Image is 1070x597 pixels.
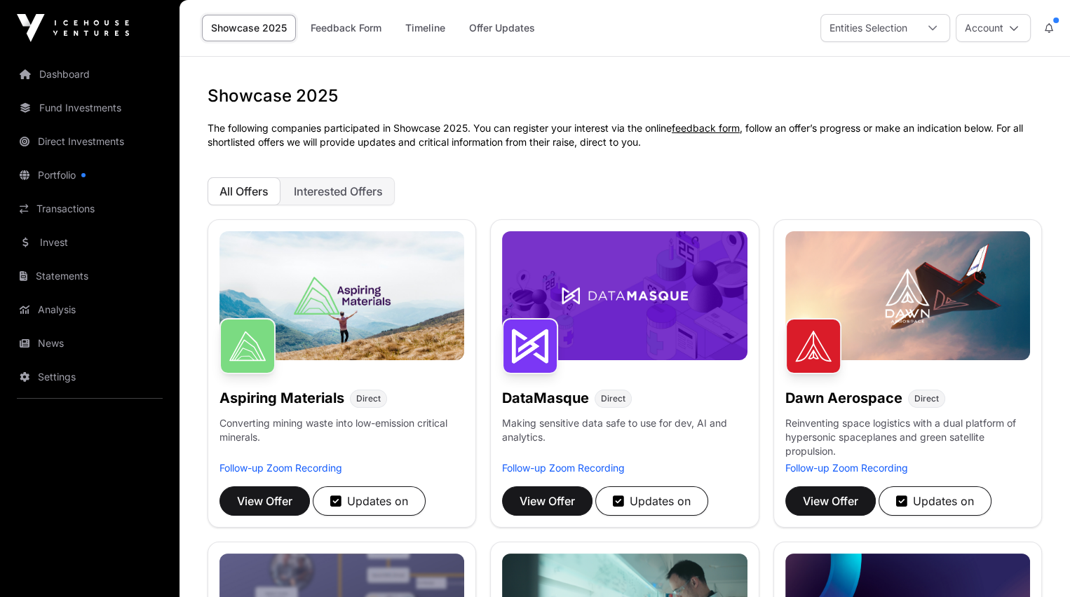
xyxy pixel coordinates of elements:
button: Updates on [595,486,708,516]
button: View Offer [219,486,310,516]
a: Showcase 2025 [202,15,296,41]
a: Invest [11,227,168,258]
a: News [11,328,168,359]
iframe: Chat Widget [1000,530,1070,597]
button: Updates on [879,486,991,516]
span: Direct [914,393,939,404]
img: Aspiring Materials [219,318,276,374]
img: Dawn Aerospace [785,318,841,374]
a: Direct Investments [11,126,168,157]
img: DataMasque [502,318,558,374]
h1: Showcase 2025 [208,85,1042,107]
p: Reinventing space logistics with a dual platform of hypersonic spaceplanes and green satellite pr... [785,416,1030,461]
p: Making sensitive data safe to use for dev, AI and analytics. [502,416,747,461]
div: Updates on [613,493,691,509]
p: The following companies participated in Showcase 2025. You can register your interest via the onl... [208,121,1042,149]
h1: Dawn Aerospace [785,388,902,408]
button: Account [956,14,1031,42]
a: Follow-up Zoom Recording [785,462,908,474]
button: View Offer [785,486,876,516]
a: Follow-up Zoom Recording [219,462,342,474]
button: View Offer [502,486,592,516]
img: Icehouse Ventures Logo [17,14,129,42]
span: Direct [601,393,625,404]
span: Direct [356,393,381,404]
a: Statements [11,261,168,291]
span: Interested Offers [294,184,383,198]
a: Follow-up Zoom Recording [502,462,625,474]
a: feedback form [672,122,740,134]
div: Updates on [330,493,408,509]
img: Aspiring-Banner.jpg [219,231,464,360]
a: Transactions [11,193,168,224]
a: Fund Investments [11,92,168,123]
span: View Offer [803,493,858,509]
a: Feedback Form [302,15,391,41]
img: Dawn-Banner.jpg [785,231,1030,360]
button: All Offers [208,177,280,205]
a: Settings [11,362,168,392]
button: Updates on [313,486,426,516]
a: Dashboard [11,59,168,90]
a: Analysis [11,294,168,325]
div: Entities Selection [821,15,916,41]
p: Converting mining waste into low-emission critical minerals. [219,416,464,461]
a: Offer Updates [460,15,544,41]
button: Interested Offers [282,177,395,205]
img: DataMasque-Banner.jpg [502,231,747,360]
span: View Offer [520,493,575,509]
span: All Offers [219,184,269,198]
div: Updates on [896,493,974,509]
h1: Aspiring Materials [219,388,344,408]
a: Timeline [396,15,454,41]
a: Portfolio [11,160,168,191]
span: View Offer [237,493,292,509]
h1: DataMasque [502,388,589,408]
